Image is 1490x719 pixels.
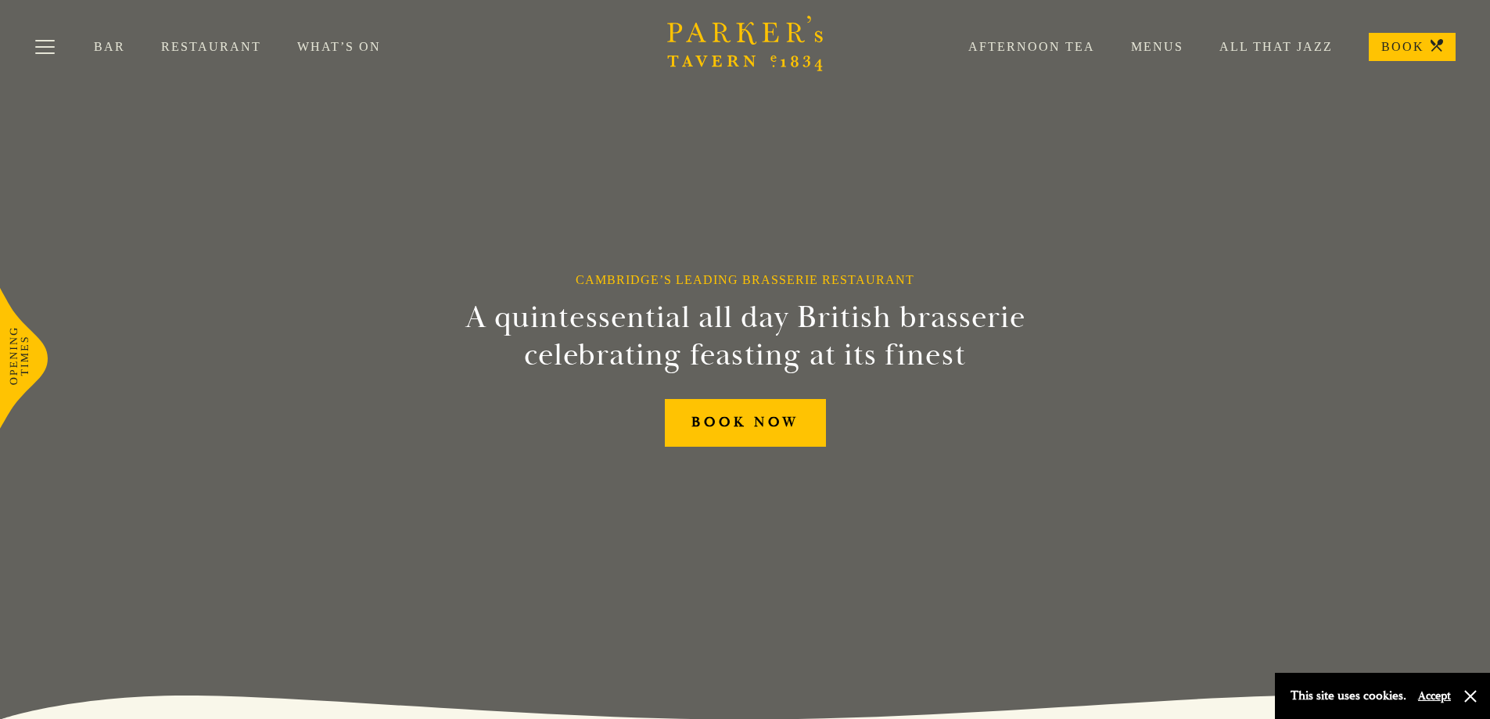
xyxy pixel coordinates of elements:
button: Close and accept [1463,688,1478,704]
a: BOOK NOW [665,399,826,447]
h2: A quintessential all day British brasserie celebrating feasting at its finest [389,299,1102,374]
button: Accept [1418,688,1451,703]
p: This site uses cookies. [1291,685,1406,707]
h1: Cambridge’s Leading Brasserie Restaurant [576,272,914,287]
